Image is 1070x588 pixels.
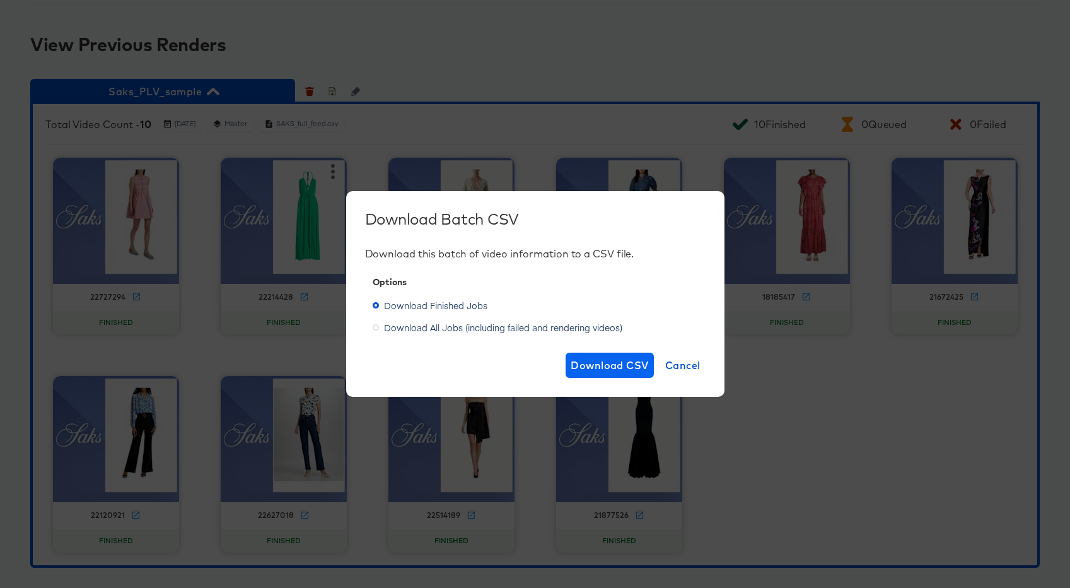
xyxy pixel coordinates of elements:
button: Cancel [660,353,706,378]
span: Download All Jobs (including failed and rendering videos) [384,321,622,334]
div: Options [373,277,698,287]
button: Download CSV [566,353,654,378]
div: Download Batch CSV [365,210,706,228]
div: Download this batch of video information to a CSV file. [365,247,706,260]
span: Download Finished Jobs [384,299,487,312]
span: Cancel [665,356,701,374]
span: Download CSV [571,356,649,374]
